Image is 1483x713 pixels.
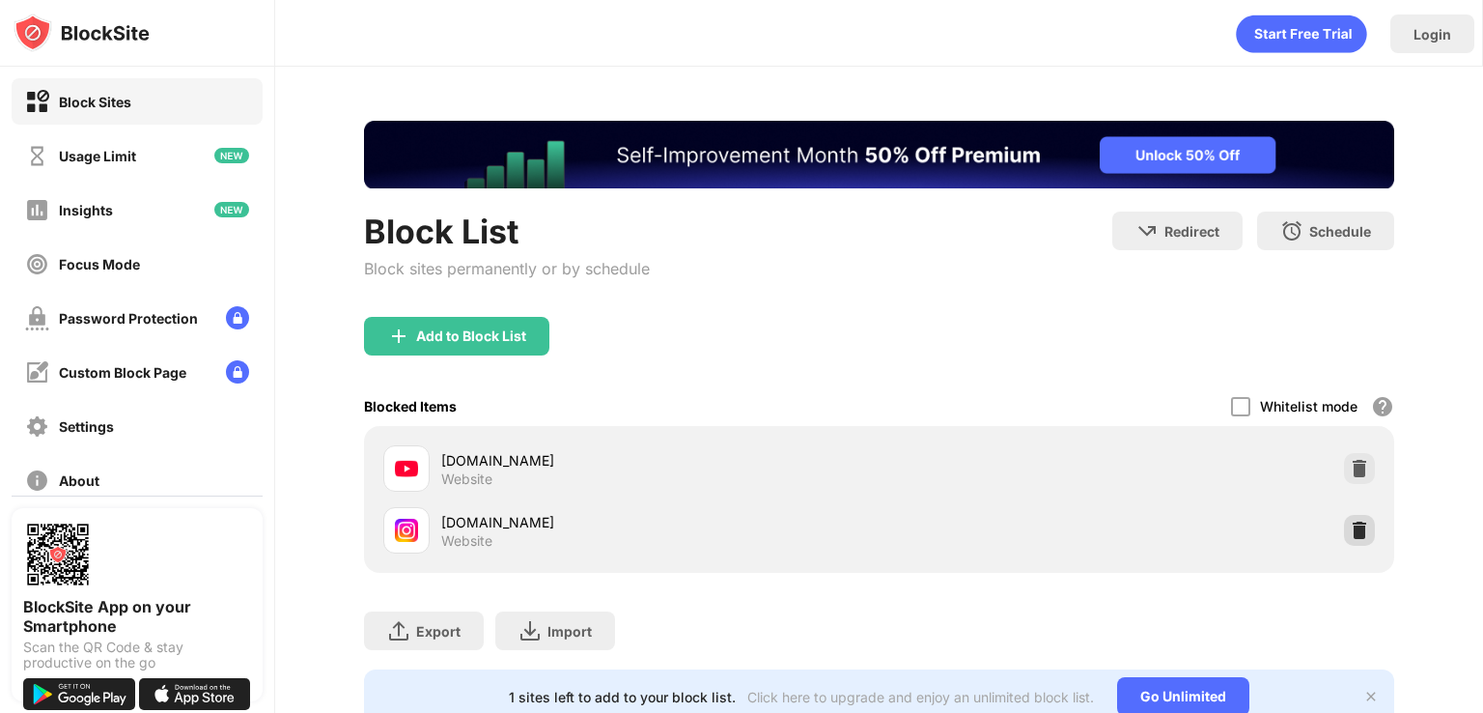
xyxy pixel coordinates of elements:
[416,328,526,344] div: Add to Block List
[395,457,418,480] img: favicons
[214,202,249,217] img: new-icon.svg
[364,121,1394,188] iframe: Banner
[25,144,49,168] img: time-usage-off.svg
[441,450,879,471] div: [DOMAIN_NAME]
[1309,223,1371,240] div: Schedule
[441,512,879,532] div: [DOMAIN_NAME]
[547,623,592,640] div: Import
[59,256,140,272] div: Focus Mode
[25,360,49,385] img: customize-block-page-off.svg
[25,306,49,330] img: password-protection-off.svg
[1236,14,1367,53] div: animation
[441,471,492,488] div: Website
[364,259,650,278] div: Block sites permanently or by schedule
[416,623,461,640] div: Export
[139,678,251,710] img: download-on-the-app-store.svg
[1164,223,1219,240] div: Redirect
[14,14,150,52] img: logo-blocksite.svg
[226,360,249,384] img: lock-menu.svg
[395,519,418,542] img: favicons
[59,94,131,110] div: Block Sites
[23,597,251,636] div: BlockSite App on your Smartphone
[747,689,1094,705] div: Click here to upgrade and enjoy an unlimited block list.
[59,418,114,435] div: Settings
[1413,26,1451,43] div: Login
[214,148,249,163] img: new-icon.svg
[59,148,136,164] div: Usage Limit
[59,310,198,327] div: Password Protection
[59,202,113,218] div: Insights
[23,678,135,710] img: get-it-on-google-play.svg
[441,532,492,550] div: Website
[364,398,457,414] div: Blocked Items
[25,469,49,493] img: about-off.svg
[23,640,251,670] div: Scan the QR Code & stay productive on the go
[25,198,49,222] img: insights-off.svg
[59,472,99,489] div: About
[59,364,186,381] div: Custom Block Page
[1363,689,1379,704] img: x-button.svg
[509,689,736,705] div: 1 sites left to add to your block list.
[23,520,93,589] img: options-page-qr-code.png
[25,414,49,439] img: settings-off.svg
[226,306,249,329] img: lock-menu.svg
[25,90,49,114] img: block-on.svg
[25,252,49,276] img: focus-off.svg
[1260,398,1357,414] div: Whitelist mode
[364,212,650,251] div: Block List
